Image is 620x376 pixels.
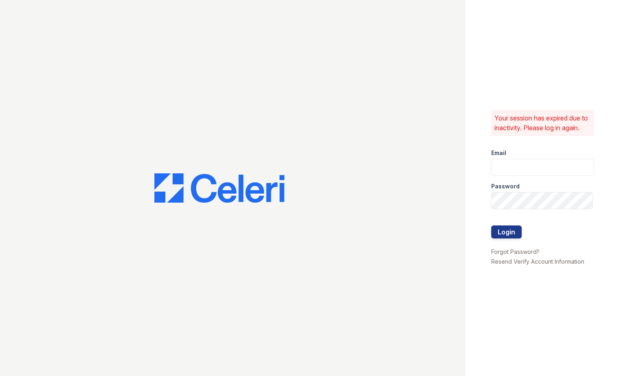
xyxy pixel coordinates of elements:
[491,149,506,157] label: Email
[491,225,522,238] button: Login
[491,258,584,265] a: Resend Verify Account Information
[491,248,540,255] a: Forgot Password?
[491,182,520,190] label: Password
[154,173,284,203] img: CE_Logo_Blue-a8612792a0a2168367f1c8372b55b34899dd931a85d93a1a3d3e32e68fde9ad4.png
[494,113,591,133] p: Your session has expired due to inactivity. Please log in again.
